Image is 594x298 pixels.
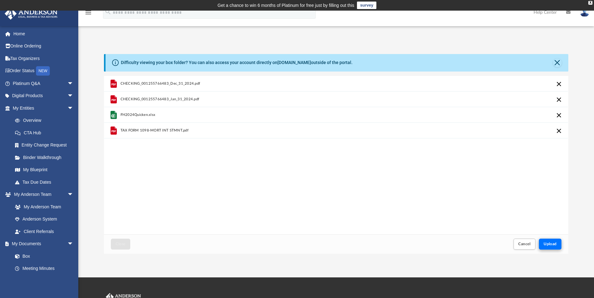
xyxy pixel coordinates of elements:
[121,82,200,86] span: CHECKING_001255766483_Dec_31_2024.pdf
[4,188,80,201] a: My Anderson Teamarrow_drop_down
[555,112,563,119] button: Cancel this upload
[67,238,80,251] span: arrow_drop_down
[555,127,563,135] button: Cancel this upload
[553,58,562,67] button: Close
[104,76,568,235] div: grid
[4,238,80,250] a: My Documentsarrow_drop_down
[588,1,592,5] div: close
[9,250,77,262] a: Box
[9,213,80,226] a: Anderson System
[9,164,80,176] a: My Blueprint
[121,113,156,117] span: FH2024Quicken.xlsx
[218,2,354,9] div: Get a chance to win 6 months of Platinum for free just by filling out this
[9,176,83,188] a: Tax Due Dates
[67,188,80,201] span: arrow_drop_down
[4,77,83,90] a: Platinum Q&Aarrow_drop_down
[514,239,535,250] button: Cancel
[9,151,83,164] a: Binder Walkthrough
[4,40,83,52] a: Online Ordering
[67,77,80,90] span: arrow_drop_down
[4,90,83,102] a: Digital Productsarrow_drop_down
[555,80,563,88] button: Cancel this upload
[67,102,80,115] span: arrow_drop_down
[9,262,80,275] a: Meeting Minutes
[4,27,83,40] a: Home
[580,8,589,17] img: User Pic
[555,96,563,103] button: Cancel this upload
[121,128,189,132] span: TAX FORM 1098-MORT INT STMNT.pdf
[85,9,92,16] i: menu
[9,139,83,151] a: Entity Change Request
[111,239,130,250] button: Close
[9,201,77,213] a: My Anderson Team
[9,114,83,127] a: Overview
[544,242,557,246] span: Upload
[67,90,80,102] span: arrow_drop_down
[36,66,50,76] div: NEW
[518,242,531,246] span: Cancel
[116,242,126,246] span: Close
[85,12,92,16] a: menu
[121,97,199,101] span: CHECKING_001255766483_Jan_31_2024.pdf
[9,127,83,139] a: CTA Hub
[104,76,568,254] div: Upload
[357,2,376,9] a: survey
[4,102,83,114] a: My Entitiesarrow_drop_down
[9,275,77,287] a: Forms Library
[277,60,311,65] a: [DOMAIN_NAME]
[9,225,80,238] a: Client Referrals
[105,8,111,15] i: search
[3,7,59,20] img: Anderson Advisors Platinum Portal
[121,59,353,66] div: Difficulty viewing your box folder? You can also access your account directly on outside of the p...
[4,52,83,65] a: Tax Organizers
[539,239,561,250] button: Upload
[4,65,83,77] a: Order StatusNEW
